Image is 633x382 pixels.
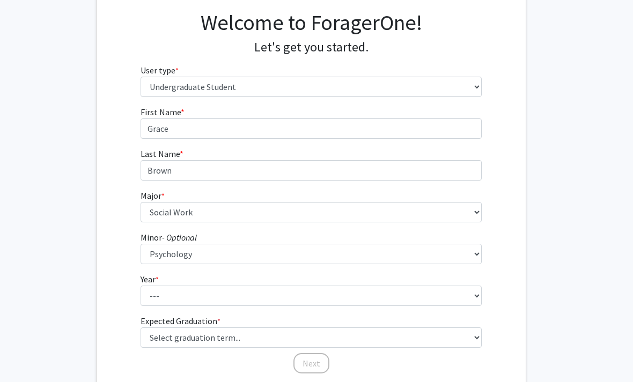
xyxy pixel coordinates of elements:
label: User type [141,64,179,77]
iframe: Chat [8,334,46,374]
i: - Optional [162,232,197,243]
label: Expected Graduation [141,314,220,327]
label: Major [141,189,165,202]
span: First Name [141,107,181,117]
label: Minor [141,231,197,244]
h1: Welcome to ForagerOne! [141,10,482,35]
h4: Let's get you started. [141,40,482,55]
button: Next [293,353,329,373]
span: Last Name [141,148,180,159]
label: Year [141,273,159,286]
